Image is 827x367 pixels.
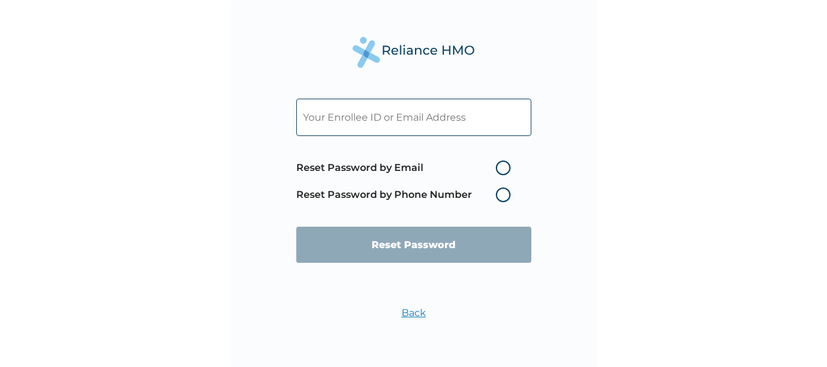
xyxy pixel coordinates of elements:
span: Password reset method [296,154,517,208]
a: Back [402,307,426,319]
input: Reset Password [296,227,531,263]
input: Your Enrollee ID or Email Address [296,99,531,136]
label: Reset Password by Phone Number [296,187,517,202]
img: Reliance Health's Logo [353,37,475,68]
label: Reset Password by Email [296,161,517,175]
